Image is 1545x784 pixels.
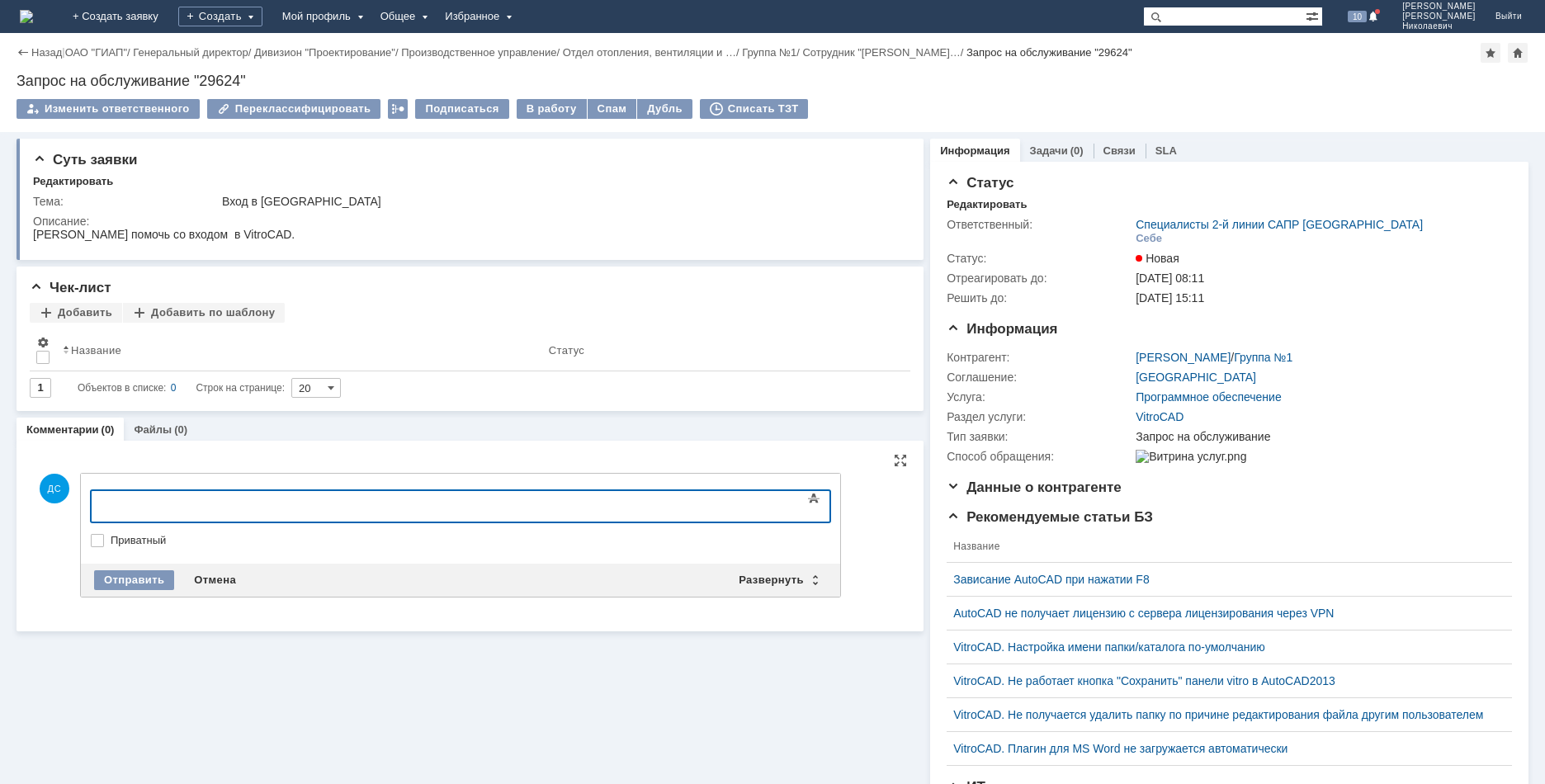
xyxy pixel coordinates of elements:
[31,46,62,59] a: Назад
[742,46,802,59] div: /
[947,218,1132,231] div: Ответственный:
[33,175,113,188] div: Редактировать
[953,742,1492,755] a: VitroCAD. Плагин для MS Word не загружается автоматически
[33,195,219,208] div: Тема:
[947,450,1132,463] div: Способ обращения:
[1136,410,1184,423] a: VitroCAD
[947,390,1132,404] div: Услуга:
[1136,351,1231,364] a: [PERSON_NAME]
[65,46,134,59] div: /
[549,344,584,357] div: Статус
[1136,450,1246,463] img: Витрина услуг.png
[1155,144,1177,157] a: SLA
[254,46,401,59] div: /
[563,46,742,59] div: /
[134,423,172,436] a: Файлы
[26,423,99,436] a: Комментарии
[1306,7,1322,23] span: Расширенный поиск
[953,674,1492,687] a: VitroCAD. Не работает кнопка "Сохранить" панели vitro в AutoCAD2013
[33,152,137,168] span: Суть заявки
[947,410,1132,423] div: Раздел услуги:
[947,291,1132,305] div: Решить до:
[17,73,1528,89] div: Запрос на обслуживание "29624"
[947,371,1132,384] div: Соглашение:
[174,423,187,436] div: (0)
[133,46,254,59] div: /
[1508,43,1528,63] div: Сделать домашней страницей
[947,351,1132,364] div: Контрагент:
[401,46,556,59] a: Производственное управление
[171,378,177,398] div: 0
[542,329,897,371] th: Статус
[1402,12,1476,21] span: [PERSON_NAME]
[947,252,1132,265] div: Статус:
[953,573,1492,586] a: Зависание AutoCAD при нажатии F8
[742,46,796,59] a: Группа №1
[947,321,1057,337] span: Информация
[1070,144,1084,157] div: (0)
[1136,371,1256,384] a: [GEOGRAPHIC_DATA]
[1136,272,1204,285] span: [DATE] 08:11
[65,46,127,59] a: ОАО "ГИАП"
[178,7,262,26] div: Создать
[71,344,121,357] div: Название
[1136,351,1292,364] div: /
[1136,390,1282,404] a: Программное обеспечение
[30,280,111,295] span: Чек-лист
[1136,291,1204,305] span: [DATE] 15:11
[1402,21,1476,31] span: Николаевич
[1030,144,1068,157] a: Задачи
[947,479,1122,495] span: Данные о контрагенте
[1234,351,1292,364] a: Группа №1
[563,46,736,59] a: Отдел отопления, вентиляции и …
[953,607,1492,620] a: AutoCAD не получает лицензию с сервера лицензирования через VPN
[1136,252,1179,265] span: Новая
[78,378,285,398] i: Строк на странице:
[1136,430,1503,443] div: Запрос на обслуживание
[78,382,166,394] span: Объектов в списке:
[1402,2,1476,12] span: [PERSON_NAME]
[20,10,33,23] img: logo
[953,708,1492,721] a: VitroCAD. Не получается удалить папку по причине редактирования файла другим пользователем
[947,272,1132,285] div: Отреагировать до:
[947,198,1027,211] div: Редактировать
[947,509,1153,525] span: Рекомендуемые статьи БЗ
[133,46,248,59] a: Генеральный директор
[1136,232,1162,245] div: Себе
[388,99,408,119] div: Работа с массовостью
[254,46,395,59] a: Дивизион "Проектирование"
[804,489,824,508] span: Показать панель инструментов
[947,430,1132,443] div: Тип заявки:
[1103,144,1136,157] a: Связи
[966,46,1132,59] div: Запрос на обслуживание "29624"
[1348,11,1367,22] span: 10
[1481,43,1500,63] div: Добавить в избранное
[33,215,902,228] div: Описание:
[111,534,827,547] label: Приватный
[947,531,1499,563] th: Название
[802,46,960,59] a: Сотрудник "[PERSON_NAME]…
[56,329,542,371] th: Название
[947,175,1013,191] span: Статус
[40,474,69,503] span: ДС
[222,195,899,208] div: Вход в [GEOGRAPHIC_DATA]
[1136,218,1423,231] a: Специалисты 2-й линии САПР [GEOGRAPHIC_DATA]
[940,144,1009,157] a: Информация
[894,454,907,467] div: На всю страницу
[401,46,563,59] div: /
[62,45,64,58] div: |
[102,423,115,436] div: (0)
[20,10,33,23] a: Перейти на домашнюю страницу
[802,46,966,59] div: /
[36,336,50,349] span: Настройки
[953,640,1492,654] a: VitroCAD. Настройка имени папки/каталога по-умолчанию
